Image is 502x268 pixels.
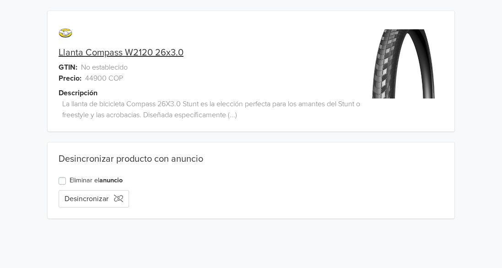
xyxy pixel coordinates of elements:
button: Desincronizar [59,190,129,208]
label: Eliminar el [70,175,123,186]
span: No establecido [81,62,128,73]
span: GTIN: [59,62,77,73]
img: product_image [369,29,438,98]
span: Descripción [59,88,97,98]
a: anuncio [99,176,123,184]
span: La llanta de bicicleta Compass 26X3.0 Stunt es la elección perfecta para los amantes del Stunt o ... [62,98,364,120]
span: 44900 COP [85,73,123,84]
div: Desincronizar producto con anuncio [59,153,443,164]
span: Precio: [59,73,81,84]
a: Llanta Compass W2120 26x3.0 [59,47,184,58]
